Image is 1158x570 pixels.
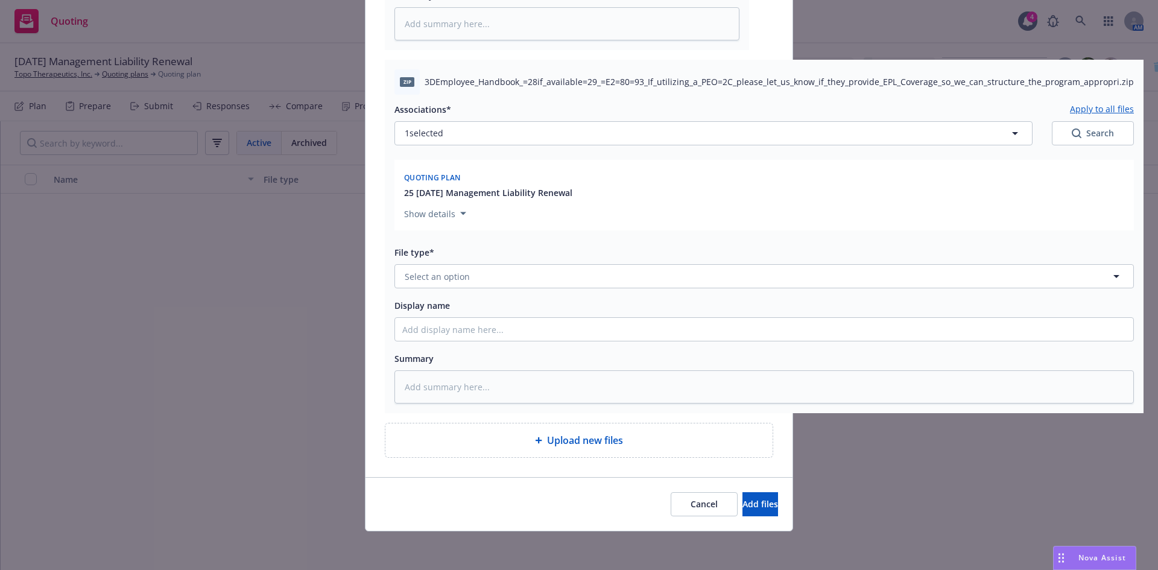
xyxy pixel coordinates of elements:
button: SearchSearch [1052,121,1134,145]
span: Display name [394,300,450,311]
span: Associations* [394,104,451,115]
span: Upload new files [547,433,623,448]
span: Nova Assist [1078,553,1126,563]
span: Cancel [691,498,718,510]
span: Quoting plan [404,173,461,183]
button: 1selected [394,121,1033,145]
button: Apply to all files [1070,102,1134,116]
button: Show details [399,206,471,221]
span: Add files [742,498,778,510]
button: Select an option [394,264,1134,288]
span: Summary [394,353,434,364]
span: File type* [394,247,434,258]
span: 1 selected [405,127,443,139]
button: 25 [DATE] Management Liability Renewal [404,186,572,199]
svg: Search [1072,128,1081,138]
input: Add display name here... [395,318,1133,341]
span: zip [400,77,414,86]
span: Select an option [405,270,470,283]
span: 3DEmployee_Handbook_=28if_available=29_=E2=80=93_If_utilizing_a_PEO=2C_please_let_us_know_if_they... [425,75,1134,88]
div: Drag to move [1054,546,1069,569]
button: Cancel [671,492,738,516]
div: Upload new files [385,423,773,458]
button: Nova Assist [1053,546,1136,570]
div: Search [1072,127,1114,139]
button: Add files [742,492,778,516]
